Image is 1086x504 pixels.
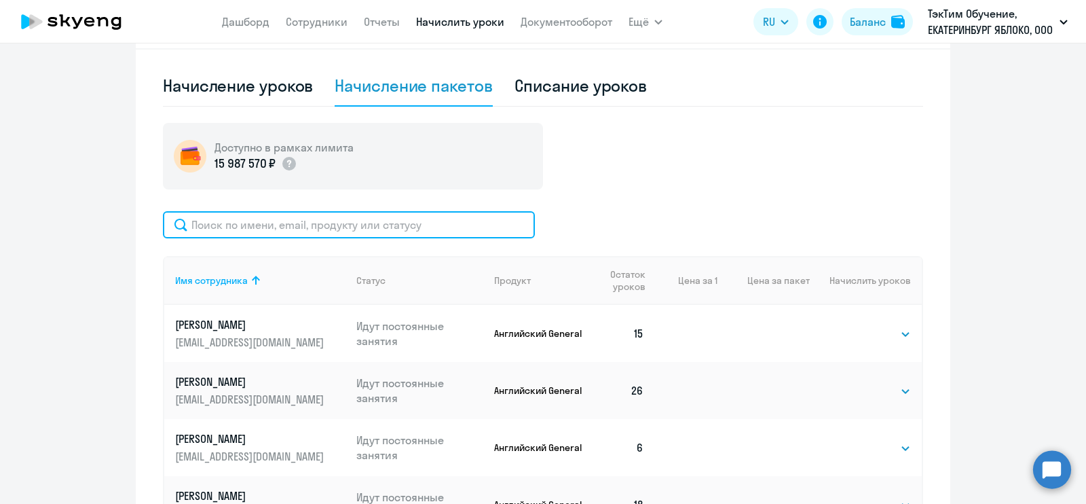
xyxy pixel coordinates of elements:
[175,449,327,464] p: [EMAIL_ADDRESS][DOMAIN_NAME]
[356,319,484,348] p: Идут постоянные занятия
[763,14,775,30] span: RU
[597,268,655,293] div: Остаток уроков
[494,274,531,287] div: Продукт
[356,274,386,287] div: Статус
[356,274,484,287] div: Статус
[364,15,400,29] a: Отчеты
[850,14,886,30] div: Баланс
[921,5,1074,38] button: ТэкТим Обучение, ЕКАТЕРИНБУРГ ЯБЛОКО, ООО
[163,211,535,238] input: Поиск по имени, email, продукту или статусу
[175,317,327,332] p: [PERSON_NAME]
[175,335,327,350] p: [EMAIL_ADDRESS][DOMAIN_NAME]
[175,317,345,350] a: [PERSON_NAME][EMAIL_ADDRESS][DOMAIN_NAME]
[163,75,313,96] div: Начисление уроков
[356,433,484,463] p: Идут постоянные занятия
[842,8,913,35] button: Балансbalance
[521,15,612,29] a: Документооборот
[629,14,649,30] span: Ещё
[586,305,655,362] td: 15
[335,75,492,96] div: Начисление пакетов
[655,256,717,305] th: Цена за 1
[514,75,648,96] div: Списание уроков
[928,5,1054,38] p: ТэкТим Обучение, ЕКАТЕРИНБУРГ ЯБЛОКО, ООО
[175,374,345,407] a: [PERSON_NAME][EMAIL_ADDRESS][DOMAIN_NAME]
[891,15,905,29] img: balance
[753,8,798,35] button: RU
[286,15,348,29] a: Сотрудники
[175,431,327,446] p: [PERSON_NAME]
[494,442,586,454] p: Английский General
[494,274,586,287] div: Продукт
[629,8,662,35] button: Ещё
[586,362,655,419] td: 26
[175,431,345,464] a: [PERSON_NAME][EMAIL_ADDRESS][DOMAIN_NAME]
[494,384,586,397] p: Английский General
[586,419,655,476] td: 6
[175,488,327,503] p: [PERSON_NAME]
[175,274,248,287] div: Имя сотрудника
[597,268,645,293] span: Остаток уроков
[175,374,327,389] p: [PERSON_NAME]
[214,140,354,155] h5: Доступно в рамках лимита
[174,140,206,173] img: wallet-circle.png
[175,274,345,287] div: Имя сотрудника
[810,256,922,305] th: Начислить уроков
[356,376,484,406] p: Идут постоянные занятия
[494,327,586,340] p: Английский General
[214,155,276,173] p: 15 987 570 ₽
[717,256,810,305] th: Цена за пакет
[222,15,269,29] a: Дашборд
[416,15,504,29] a: Начислить уроки
[175,392,327,407] p: [EMAIL_ADDRESS][DOMAIN_NAME]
